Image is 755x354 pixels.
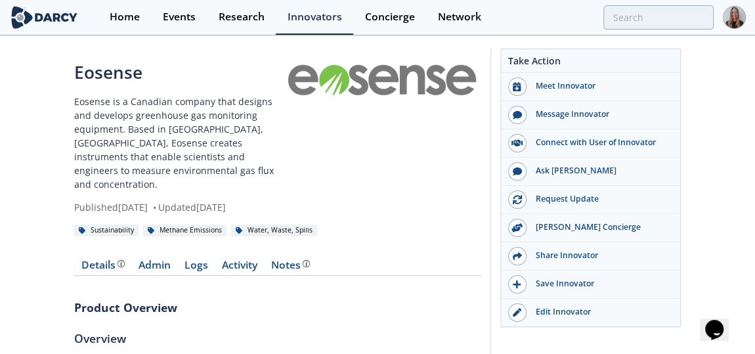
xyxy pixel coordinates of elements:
[527,108,674,120] div: Message Innovator
[231,225,317,236] div: Water, Waste, Spills
[288,12,342,22] div: Innovators
[118,260,125,267] img: information.svg
[271,260,310,271] div: Notes
[303,260,310,267] img: information.svg
[163,12,196,22] div: Events
[723,6,746,29] img: Profile
[74,330,481,347] h5: Overview
[365,12,415,22] div: Concierge
[74,225,139,236] div: Sustainability
[603,5,714,30] input: Advanced Search
[74,299,481,316] h3: Product Overview
[527,278,674,290] div: Save Innovator
[501,271,680,299] button: Save Innovator
[74,200,284,214] div: Published [DATE] Updated [DATE]
[110,12,140,22] div: Home
[527,221,674,233] div: [PERSON_NAME] Concierge
[527,250,674,261] div: Share Innovator
[527,137,674,148] div: Connect with User of Innovator
[177,260,215,276] a: Logs
[81,260,125,271] div: Details
[74,260,131,276] a: Details
[150,201,158,213] span: •
[131,260,177,276] a: Admin
[527,306,674,318] div: Edit Innovator
[501,54,680,73] div: Take Action
[219,12,265,22] div: Research
[438,12,481,22] div: Network
[527,80,674,92] div: Meet Innovator
[143,225,226,236] div: Methane Emissions
[700,301,742,341] iframe: chat widget
[527,193,674,205] div: Request Update
[527,165,674,177] div: Ask [PERSON_NAME]
[501,299,680,326] a: Edit Innovator
[215,260,264,276] a: Activity
[264,260,316,276] a: Notes
[74,60,284,85] div: Eosense
[9,6,79,29] img: logo-wide.svg
[74,95,284,191] p: Eosense is a Canadian company that designs and develops greenhouse gas monitoring equipment. Base...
